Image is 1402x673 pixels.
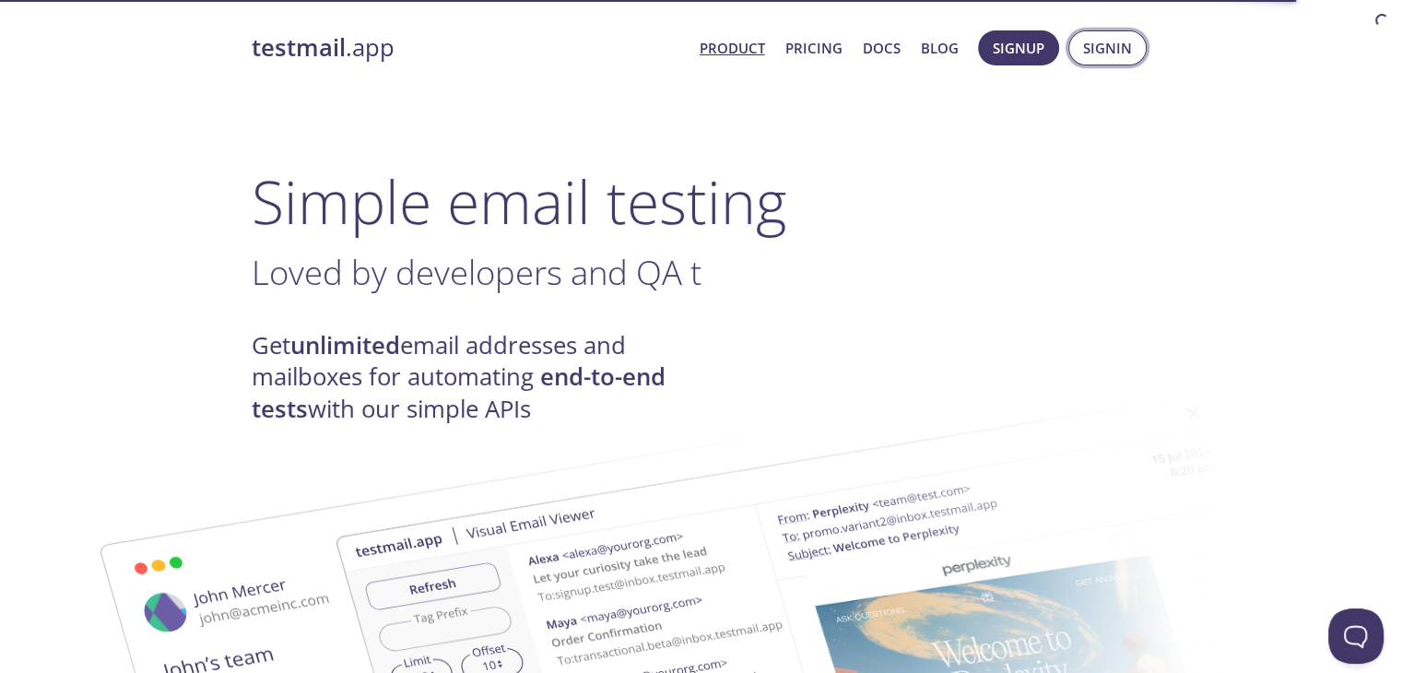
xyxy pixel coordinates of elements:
strong: testmail [252,31,346,64]
strong: end-to-end tests [252,360,666,424]
h4: Get email addresses and mailboxes for automating with our simple APIs [252,330,701,425]
h1: Simple email testing [252,166,1151,237]
button: Signup [978,30,1059,65]
button: Signin [1068,30,1147,65]
a: Blog [921,36,959,60]
span: Signup [993,36,1044,60]
a: Pricing [785,36,842,60]
span: Loved by developers and QA t [252,249,701,295]
iframe: Help Scout Beacon - Open [1328,608,1384,664]
strong: unlimited [290,329,400,361]
a: testmail.app [252,32,685,64]
a: Docs [863,36,901,60]
a: Product [700,36,765,60]
span: Signin [1083,36,1132,60]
